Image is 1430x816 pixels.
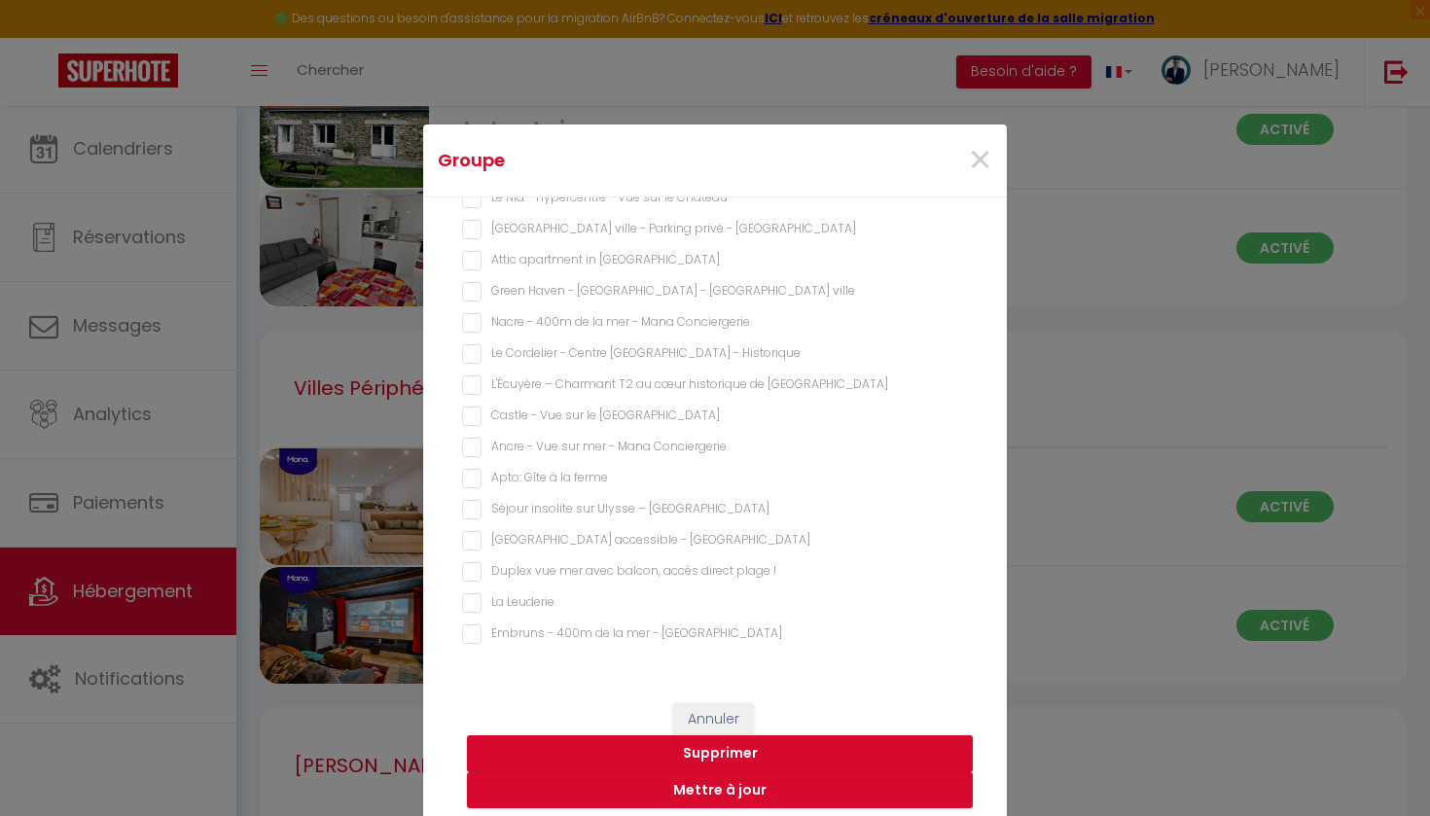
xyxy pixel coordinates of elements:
button: Mettre à jour [467,772,973,809]
button: Supprimer [467,735,973,772]
h4: Groupe [438,147,799,174]
iframe: Chat [1347,728,1415,801]
button: Close [968,140,992,182]
span: × [968,131,992,190]
button: Ouvrir le widget de chat LiveChat [16,8,74,66]
button: Annuler [673,703,754,736]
